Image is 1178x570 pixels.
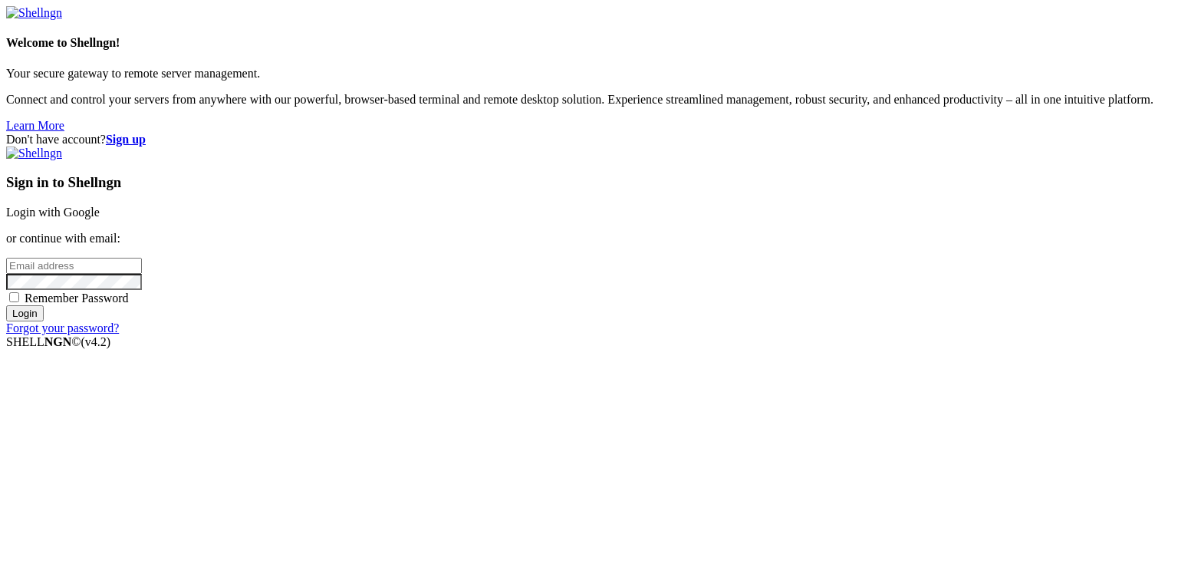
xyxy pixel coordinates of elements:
span: 4.2.0 [81,335,111,348]
p: Your secure gateway to remote server management. [6,67,1172,81]
p: Connect and control your servers from anywhere with our powerful, browser-based terminal and remo... [6,93,1172,107]
input: Remember Password [9,292,19,302]
p: or continue with email: [6,232,1172,245]
img: Shellngn [6,6,62,20]
input: Email address [6,258,142,274]
a: Learn More [6,119,64,132]
span: Remember Password [25,292,129,305]
h4: Welcome to Shellngn! [6,36,1172,50]
input: Login [6,305,44,321]
div: Don't have account? [6,133,1172,147]
h3: Sign in to Shellngn [6,174,1172,191]
a: Forgot your password? [6,321,119,334]
b: NGN [44,335,72,348]
a: Sign up [106,133,146,146]
span: SHELL © [6,335,110,348]
img: Shellngn [6,147,62,160]
a: Login with Google [6,206,100,219]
